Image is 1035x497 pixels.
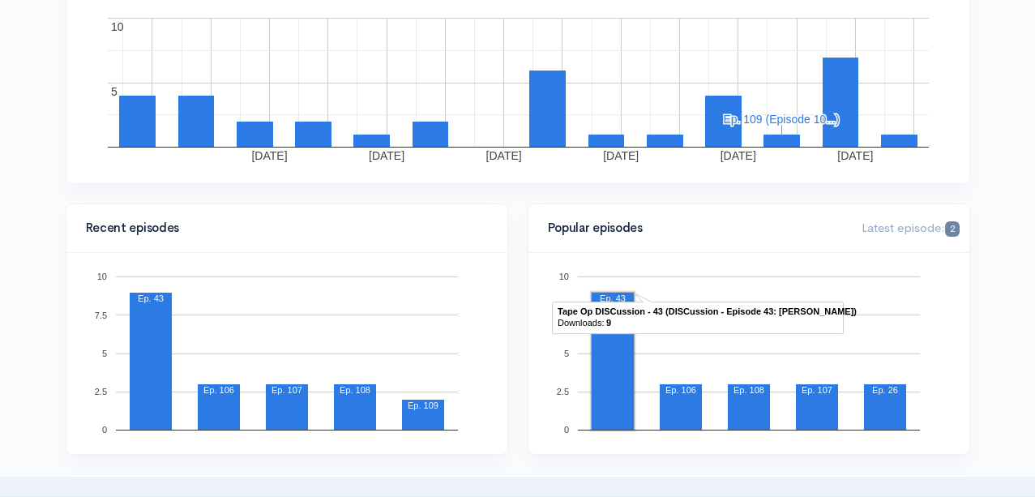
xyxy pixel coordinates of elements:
[86,2,950,164] svg: A chart.
[203,385,234,395] text: Ep. 106
[733,385,764,395] text: Ep. 108
[558,306,857,316] text: Tape Op DISCussion - 43 (DISCussion - Episode 43: [PERSON_NAME])
[723,113,839,126] text: Ep. 109 (Episode 10...)
[272,385,302,395] text: Ep. 107
[556,387,568,396] text: 2.5
[665,385,696,395] text: Ep. 106
[101,425,106,435] text: 0
[101,349,106,358] text: 5
[340,385,370,395] text: Ep. 108
[94,310,106,319] text: 7.5
[862,220,959,235] span: Latest episode:
[251,149,287,162] text: [DATE]
[548,221,843,235] h4: Popular episodes
[837,149,873,162] text: [DATE]
[86,272,488,435] svg: A chart.
[408,401,438,410] text: Ep. 109
[111,85,118,98] text: 5
[485,149,521,162] text: [DATE]
[720,149,755,162] text: [DATE]
[563,425,568,435] text: 0
[603,149,639,162] text: [DATE]
[86,221,478,235] h4: Recent episodes
[138,293,164,303] text: Ep. 43
[802,385,832,395] text: Ep. 107
[872,385,898,395] text: Ep. 26
[558,272,568,281] text: 10
[548,272,950,435] svg: A chart.
[606,318,611,328] text: 9
[945,221,959,237] span: 2
[96,272,106,281] text: 10
[558,318,604,328] text: Downloads:
[563,349,568,358] text: 5
[111,20,124,33] text: 10
[94,387,106,396] text: 2.5
[600,293,626,303] text: Ep. 43
[369,149,404,162] text: [DATE]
